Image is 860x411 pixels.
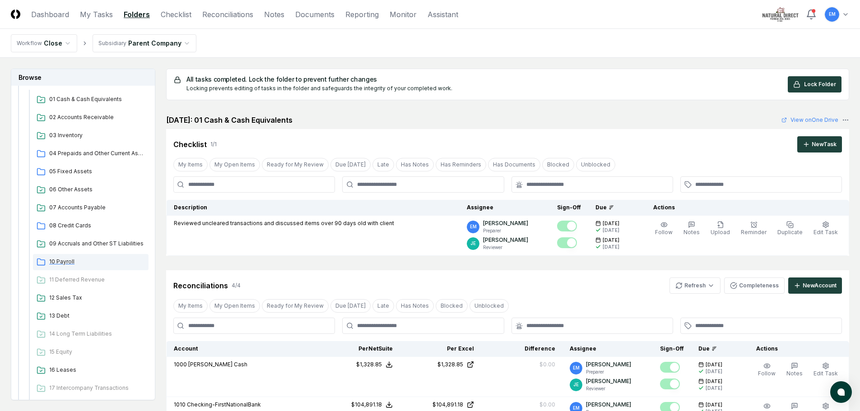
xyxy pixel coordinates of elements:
a: Documents [295,9,335,20]
span: 09 Accruals and Other ST Liabilities [49,240,145,248]
div: New Task [812,140,837,148]
span: [DATE] [706,378,722,385]
span: 13 Debt [49,312,145,320]
th: Per Excel [400,341,481,357]
p: [PERSON_NAME] [586,401,631,409]
span: 02 Accounts Receivable [49,113,145,121]
button: My Items [173,158,208,171]
button: Ready for My Review [262,158,329,171]
a: Reporting [345,9,379,20]
a: 11 Deferred Revenue [33,272,149,288]
button: Follow [756,360,777,379]
img: Natural Direct logo [762,7,799,22]
span: 05 Fixed Assets [49,167,145,175]
p: Preparer [483,227,528,234]
nav: breadcrumb [11,34,196,52]
div: Workflow [17,39,42,47]
button: $104,891.18 [351,401,393,409]
button: Edit Task [812,360,840,379]
th: Sign-Off [653,341,691,357]
span: 16 Leases [49,366,145,374]
span: Duplicate [777,229,803,236]
button: Late [372,299,394,313]
a: 17 Intercompany Transactions [33,380,149,397]
button: Mark complete [660,379,680,389]
button: Completeness [724,277,785,294]
div: [DATE] [706,368,722,375]
span: EM [573,365,580,371]
span: JE [573,381,579,388]
div: Due [698,345,734,353]
span: JE [470,240,476,247]
a: 13 Debt [33,308,149,324]
span: Follow [655,229,673,236]
button: $1,328.85 [356,360,393,369]
span: 08 Credit Cards [49,222,145,230]
div: [DATE] [706,385,722,392]
span: [DATE] [603,237,619,244]
button: NewTask [797,136,842,152]
button: My Open Items [209,299,260,313]
a: 01 Cash & Cash Equivalents [33,92,149,108]
span: [DATE] [603,220,619,227]
th: Description [167,200,460,216]
p: [PERSON_NAME] [483,236,528,244]
span: EM [470,223,477,230]
div: $0.00 [539,401,555,409]
th: Assignee [460,200,550,216]
a: View onOne Drive [781,116,838,124]
a: 14 Long Term Liabilities [33,326,149,342]
div: $0.00 [539,360,555,369]
th: Sign-Off [550,200,588,216]
button: atlas-launcher [830,381,852,403]
a: 10 Payroll [33,254,149,270]
img: Logo [11,9,20,19]
span: 06 Other Assets [49,185,145,194]
p: [PERSON_NAME] [586,377,631,385]
p: Reviewer [586,385,631,392]
span: 07 Accounts Payable [49,203,145,212]
button: Ready for My Review [262,299,329,313]
a: 04 Prepaids and Other Current Assets [33,146,149,162]
a: 08 Credit Cards [33,218,149,234]
button: Follow [653,219,674,238]
span: 10 Payroll [49,258,145,266]
button: Refresh [669,277,721,294]
div: Locking prevents editing of tasks in the folder and safeguards the integrity of your completed work. [186,84,452,92]
p: Preparer [586,369,631,375]
span: Upload [711,229,730,236]
div: Actions [749,345,842,353]
button: Has Notes [396,299,434,313]
a: Dashboard [31,9,69,20]
th: Per NetSuite [319,341,400,357]
span: 01 Cash & Cash Equivalents [49,95,145,103]
button: Due Today [330,158,371,171]
span: [PERSON_NAME] Cash [188,361,247,368]
a: Monitor [390,9,417,20]
a: $104,891.18 [407,401,474,409]
a: 06 Other Assets [33,182,149,198]
span: Reminder [741,229,767,236]
span: [DATE] [706,402,722,408]
span: Edit Task [814,229,838,236]
h5: All tasks completed. Lock the folder to prevent further changes [186,76,452,83]
a: Notes [264,9,284,20]
th: Assignee [562,341,653,357]
div: $1,328.85 [356,360,382,369]
span: 1000 [174,361,187,368]
span: 15 Equity [49,348,145,356]
span: 04 Prepaids and Other Current Assets [49,149,145,157]
button: My Items [173,299,208,313]
button: Unblocked [576,158,615,171]
button: Reminder [739,219,768,238]
span: 1010 [174,401,186,408]
span: Notes [683,229,700,236]
a: 09 Accruals and Other ST Liabilities [33,236,149,252]
a: 15 Equity [33,344,149,360]
div: $1,328.85 [437,360,463,369]
button: Blocked [436,299,468,313]
span: [DATE] [706,361,722,368]
div: [DATE] [603,244,619,250]
a: Checklist [161,9,191,20]
span: Edit Task [814,370,838,377]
